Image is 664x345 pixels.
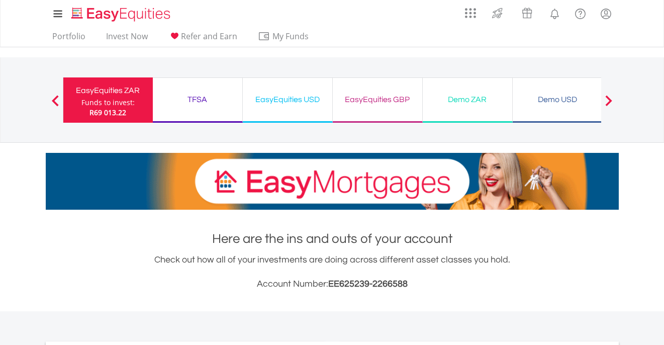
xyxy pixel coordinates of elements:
span: My Funds [258,30,324,43]
div: Demo ZAR [429,93,506,107]
a: Portfolio [48,31,89,47]
button: Next [599,100,619,110]
div: Check out how all of your investments are doing across different asset classes you hold. [46,253,619,291]
h1: Here are the ins and outs of your account [46,230,619,248]
h3: Account Number: [46,277,619,291]
div: Demo USD [519,93,596,107]
img: EasyEquities_Logo.png [69,6,174,23]
a: AppsGrid [458,3,483,19]
div: TFSA [159,93,236,107]
img: EasyMortage Promotion Banner [46,153,619,210]
img: grid-menu-icon.svg [465,8,476,19]
img: vouchers-v2.svg [519,5,535,21]
a: Refer and Earn [164,31,241,47]
div: Funds to invest: [81,98,135,108]
span: R69 013.22 [89,108,126,117]
a: FAQ's and Support [567,3,593,23]
a: Notifications [542,3,567,23]
div: EasyEquities ZAR [69,83,147,98]
a: My Profile [593,3,619,25]
a: Home page [67,3,174,23]
div: EasyEquities GBP [339,93,416,107]
img: thrive-v2.svg [489,5,506,21]
a: Vouchers [512,3,542,21]
span: EE625239-2266588 [328,279,408,289]
a: Invest Now [102,31,152,47]
div: EasyEquities USD [249,93,326,107]
button: Previous [45,100,65,110]
span: Refer and Earn [181,31,237,42]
